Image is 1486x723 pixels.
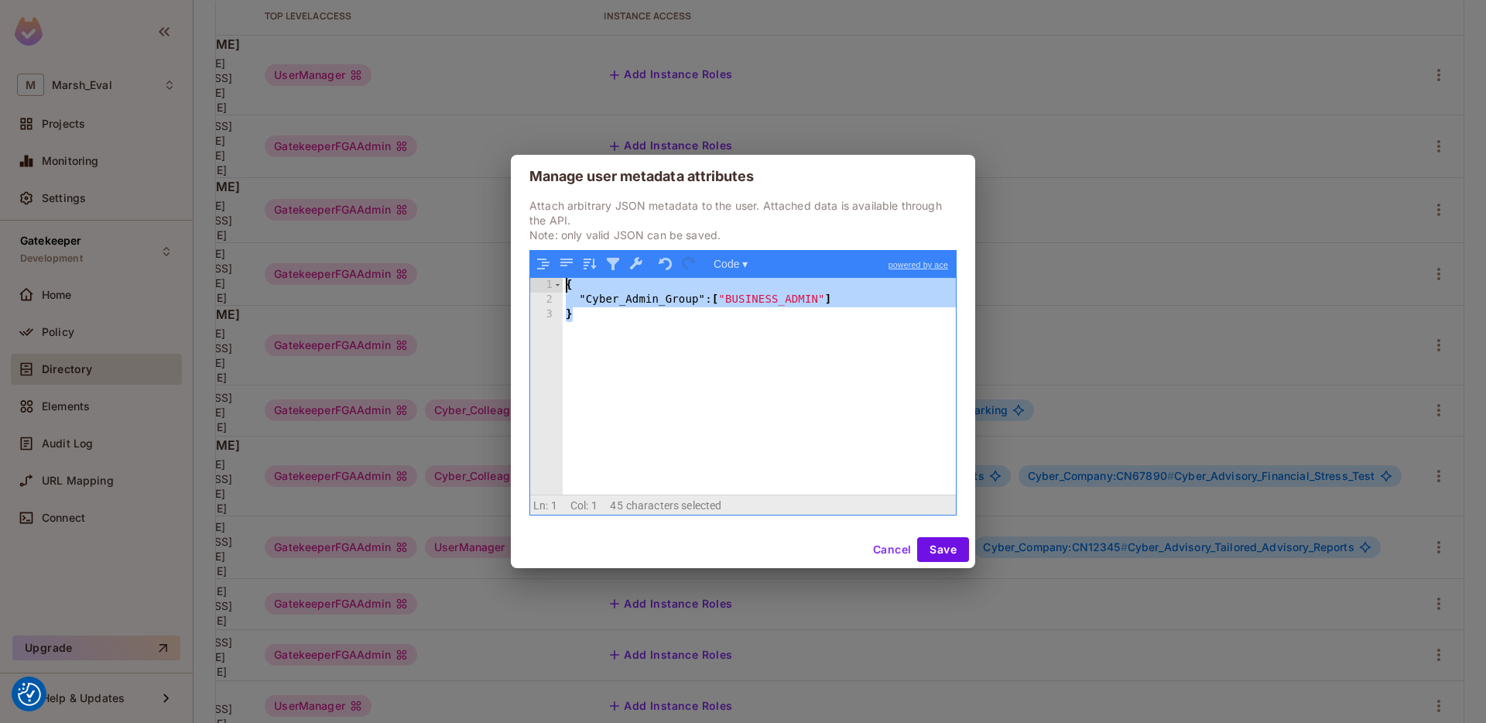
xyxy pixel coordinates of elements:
[529,198,957,242] p: Attach arbitrary JSON metadata to the user. Attached data is available through the API. Note: onl...
[708,254,753,274] button: Code ▾
[656,254,676,274] button: Undo last action (Ctrl+Z)
[530,293,563,307] div: 2
[570,499,589,512] span: Col:
[603,254,623,274] button: Filter, sort, or transform contents
[551,499,557,512] span: 1
[511,155,975,198] h2: Manage user metadata attributes
[556,254,577,274] button: Compact JSON data, remove all whitespaces (Ctrl+Shift+I)
[679,254,699,274] button: Redo (Ctrl+Shift+Z)
[591,499,597,512] span: 1
[580,254,600,274] button: Sort contents
[18,683,41,706] button: Consent Preferences
[18,683,41,706] img: Revisit consent button
[533,499,548,512] span: Ln:
[881,251,956,279] a: powered by ace
[610,499,622,512] span: 45
[917,537,969,562] button: Save
[533,254,553,274] button: Format JSON data, with proper indentation and line feeds (Ctrl+I)
[626,254,646,274] button: Repair JSON: fix quotes and escape characters, remove comments and JSONP notation, turn JavaScrip...
[530,307,563,322] div: 3
[530,278,563,293] div: 1
[626,499,722,512] span: characters selected
[867,537,917,562] button: Cancel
